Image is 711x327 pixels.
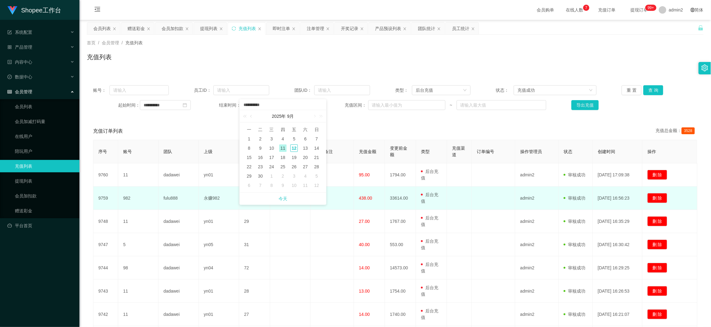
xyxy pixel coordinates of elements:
[385,303,416,326] td: 1740.00
[691,8,695,12] i: 图标: global
[647,240,667,250] button: 删 除
[395,87,412,94] span: 类型：
[571,100,599,110] button: 导出充值
[515,280,559,303] td: admin2
[477,149,494,154] span: 订单编号
[564,265,585,270] span: 审核成功
[313,172,320,180] div: 5
[93,303,118,326] td: 9742
[277,134,288,144] td: 2025年9月4日
[163,149,172,154] span: 团队
[185,27,189,31] i: 图标: close
[110,85,168,95] input: 请输入
[15,205,74,217] a: 赠送彩金
[311,153,322,162] td: 2025年9月21日
[359,242,370,247] span: 40.00
[288,171,300,181] td: 2025年10月3日
[311,125,322,134] th: 周日
[183,103,187,107] i: 图标: calendar
[385,280,416,303] td: 1754.00
[593,187,642,210] td: [DATE] 16:56:23
[421,239,438,250] span: 后台充值
[219,102,241,108] span: 结束时间：
[266,134,277,144] td: 2025年9月3日
[118,163,159,187] td: 11
[277,127,288,132] span: 四
[496,87,514,94] span: 状态：
[375,23,401,34] div: 产品预设列表
[682,127,695,134] span: 3528
[279,135,287,143] div: 4
[7,89,32,94] span: 会员管理
[313,182,320,189] div: 12
[7,60,32,64] span: 内容中心
[257,154,264,161] div: 16
[279,182,287,189] div: 9
[219,27,223,31] i: 图标: close
[385,187,416,210] td: 33614.00
[583,5,589,11] sup: 7
[300,162,311,171] td: 2025年9月27日
[290,182,298,189] div: 10
[244,162,255,171] td: 2025年9月22日
[589,88,593,93] i: 图标: down
[93,187,118,210] td: 9759
[437,27,441,31] i: 图标: close
[21,0,61,20] h1: Shopee工作台
[290,154,298,161] div: 19
[564,172,585,177] span: 审核成功
[311,127,322,132] span: 日
[300,127,311,132] span: 六
[385,256,416,280] td: 14573.00
[93,256,118,280] td: 9744
[7,45,12,49] i: 图标: appstore-o
[279,193,287,205] a: 今天
[242,110,250,122] a: 上一年 (Control键加左方向键)
[445,102,456,108] span: ~
[266,125,277,134] th: 周三
[87,52,112,62] h1: 充值列表
[647,263,667,273] button: 删 除
[311,181,322,190] td: 2025年10月12日
[118,210,159,233] td: 11
[273,23,290,34] div: 即时注单
[15,130,74,143] a: 在线用户
[268,163,275,170] div: 24
[15,100,74,113] a: 会员列表
[244,125,255,134] th: 周一
[239,187,270,210] td: 22
[93,127,123,135] span: 充值订单列表
[118,280,159,303] td: 11
[622,85,642,95] button: 重 置
[118,102,140,108] span: 起始时间：
[266,181,277,190] td: 2025年10月8日
[257,135,264,143] div: 2
[564,149,572,154] span: 状态
[655,127,697,135] div: 充值总金额：
[93,280,118,303] td: 9743
[244,134,255,144] td: 2025年9月1日
[7,90,12,94] i: 图标: table
[204,149,212,154] span: 上级
[311,171,322,181] td: 2025年10月5日
[98,149,107,154] span: 序号
[515,187,559,210] td: admin2
[593,280,642,303] td: [DATE] 16:26:53
[122,40,123,45] span: /
[385,163,416,187] td: 1794.00
[15,145,74,157] a: 陪玩用户
[359,312,370,317] span: 14.00
[311,134,322,144] td: 2025年9月7日
[647,286,667,296] button: 删 除
[199,163,239,187] td: yn01
[421,149,430,154] span: 类型
[520,149,542,154] span: 操作管理员
[277,162,288,171] td: 2025年9月25日
[249,110,254,122] a: 上个月 (翻页上键)
[199,303,239,326] td: yn01
[311,162,322,171] td: 2025年9月28日
[302,154,309,161] div: 20
[341,23,358,34] div: 开奖记录
[15,190,74,202] a: 会员加扣款
[647,216,667,226] button: 删 除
